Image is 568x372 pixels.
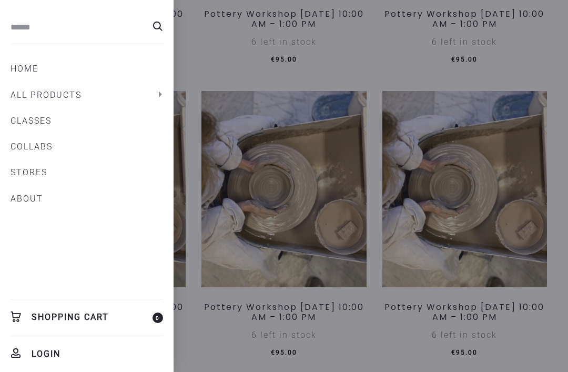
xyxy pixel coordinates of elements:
a: ABOUT [11,190,163,208]
a: Home [11,60,163,78]
span: Login [32,349,60,359]
span: Shopping Cart [32,312,109,322]
a: STORES [11,164,163,182]
a: All products [11,86,163,104]
a: CLASSES [11,112,163,130]
a: Login [11,345,163,363]
a: Shopping Cart 0 [11,308,163,326]
a: COLLABS [11,138,163,156]
span: 0 [153,313,163,323]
